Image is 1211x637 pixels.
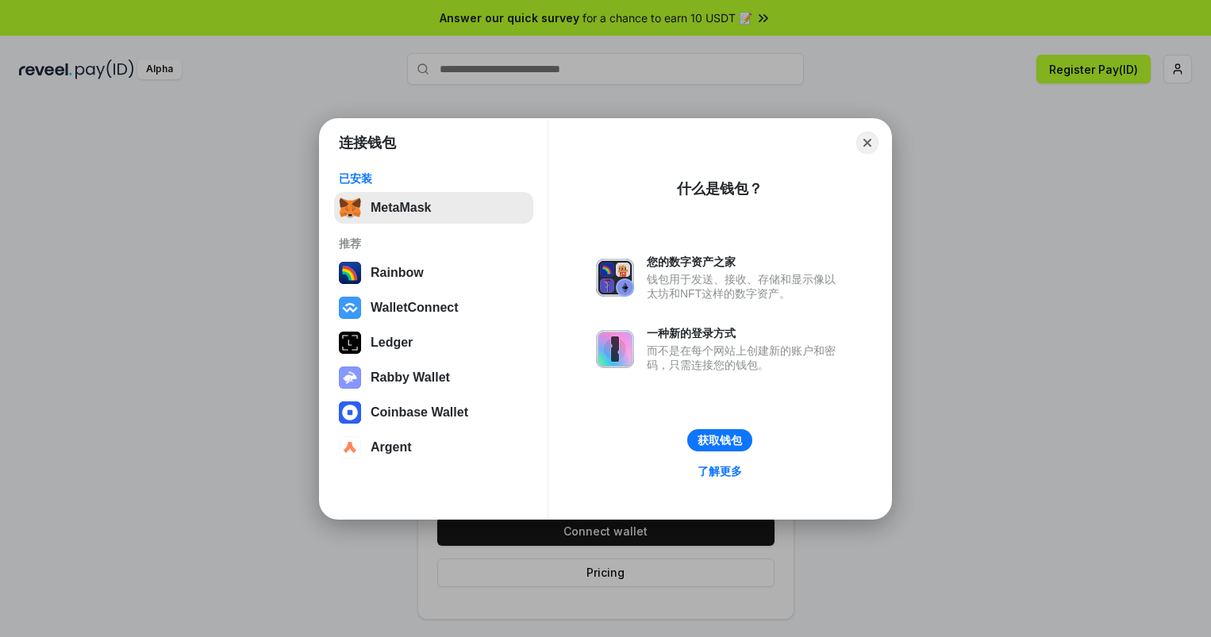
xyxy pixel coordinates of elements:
div: 了解更多 [698,464,742,478]
button: Rabby Wallet [334,362,533,393]
img: svg+xml,%3Csvg%20width%3D%2228%22%20height%3D%2228%22%20viewBox%3D%220%200%2028%2028%22%20fill%3D... [339,297,361,319]
button: MetaMask [334,192,533,224]
h1: 连接钱包 [339,133,396,152]
img: svg+xml,%3Csvg%20xmlns%3D%22http%3A%2F%2Fwww.w3.org%2F2000%2Fsvg%22%20fill%3D%22none%22%20viewBox... [596,330,634,368]
div: MetaMask [371,201,431,215]
img: svg+xml,%3Csvg%20width%3D%2228%22%20height%3D%2228%22%20viewBox%3D%220%200%2028%2028%22%20fill%3D... [339,401,361,424]
button: Ledger [334,327,533,359]
a: 了解更多 [688,461,752,482]
div: 您的数字资产之家 [647,255,844,269]
div: Coinbase Wallet [371,405,468,420]
button: 获取钱包 [687,429,752,451]
div: 什么是钱包？ [677,179,763,198]
div: 获取钱包 [698,433,742,447]
div: WalletConnect [371,301,459,315]
div: 而不是在每个网站上创建新的账户和密码，只需连接您的钱包。 [647,343,844,372]
button: Close [856,132,878,154]
div: Rabby Wallet [371,370,450,385]
img: svg+xml,%3Csvg%20fill%3D%22none%22%20height%3D%2233%22%20viewBox%3D%220%200%2035%2033%22%20width%... [339,197,361,219]
button: Argent [334,432,533,463]
div: 已安装 [339,171,529,186]
div: 钱包用于发送、接收、存储和显示像以太坊和NFT这样的数字资产。 [647,272,844,301]
div: Rainbow [371,266,424,280]
div: 推荐 [339,236,529,251]
img: svg+xml,%3Csvg%20width%3D%22120%22%20height%3D%22120%22%20viewBox%3D%220%200%20120%20120%22%20fil... [339,262,361,284]
button: Rainbow [334,257,533,289]
img: svg+xml,%3Csvg%20width%3D%2228%22%20height%3D%2228%22%20viewBox%3D%220%200%2028%2028%22%20fill%3D... [339,436,361,459]
div: Ledger [371,336,413,350]
img: svg+xml,%3Csvg%20xmlns%3D%22http%3A%2F%2Fwww.w3.org%2F2000%2Fsvg%22%20fill%3D%22none%22%20viewBox... [596,259,634,297]
button: WalletConnect [334,292,533,324]
div: Argent [371,440,412,455]
div: 一种新的登录方式 [647,326,844,340]
button: Coinbase Wallet [334,397,533,428]
img: svg+xml,%3Csvg%20xmlns%3D%22http%3A%2F%2Fwww.w3.org%2F2000%2Fsvg%22%20width%3D%2228%22%20height%3... [339,332,361,354]
img: svg+xml,%3Csvg%20xmlns%3D%22http%3A%2F%2Fwww.w3.org%2F2000%2Fsvg%22%20fill%3D%22none%22%20viewBox... [339,366,361,389]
